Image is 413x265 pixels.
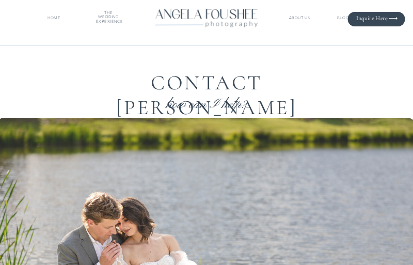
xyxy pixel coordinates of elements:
h3: how can I help? [130,97,284,106]
a: Inquire Here ⟶ [351,15,398,22]
nav: THE WEDDING EXPERIENCE [96,10,121,25]
h1: CONTACT [PERSON_NAME] [93,71,321,97]
a: BLOG [330,15,356,20]
a: HOME [46,15,62,20]
a: ABOUT US [288,15,311,20]
a: THE WEDDINGEXPERIENCE [96,10,121,25]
